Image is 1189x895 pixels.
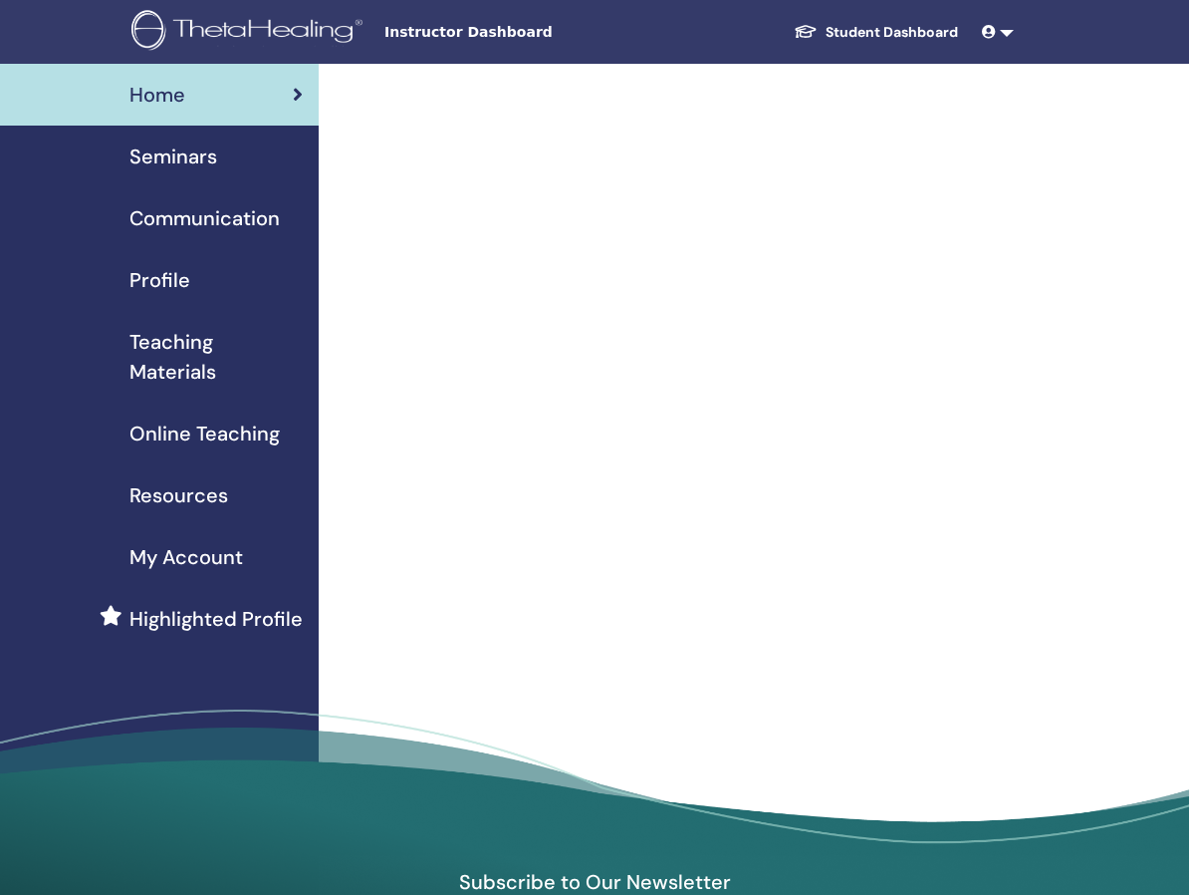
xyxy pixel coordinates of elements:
span: Resources [129,480,228,510]
span: Teaching Materials [129,327,303,387]
img: logo.png [131,10,369,55]
span: Profile [129,265,190,295]
h4: Subscribe to Our Newsletter [364,869,825,895]
span: Seminars [129,142,217,171]
span: Instructor Dashboard [384,22,683,43]
span: Communication [129,203,280,233]
span: Home [129,80,185,110]
a: Student Dashboard [778,14,974,51]
span: My Account [129,542,243,572]
img: graduation-cap-white.svg [794,23,818,40]
span: Online Teaching [129,419,280,448]
span: Highlighted Profile [129,604,303,634]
